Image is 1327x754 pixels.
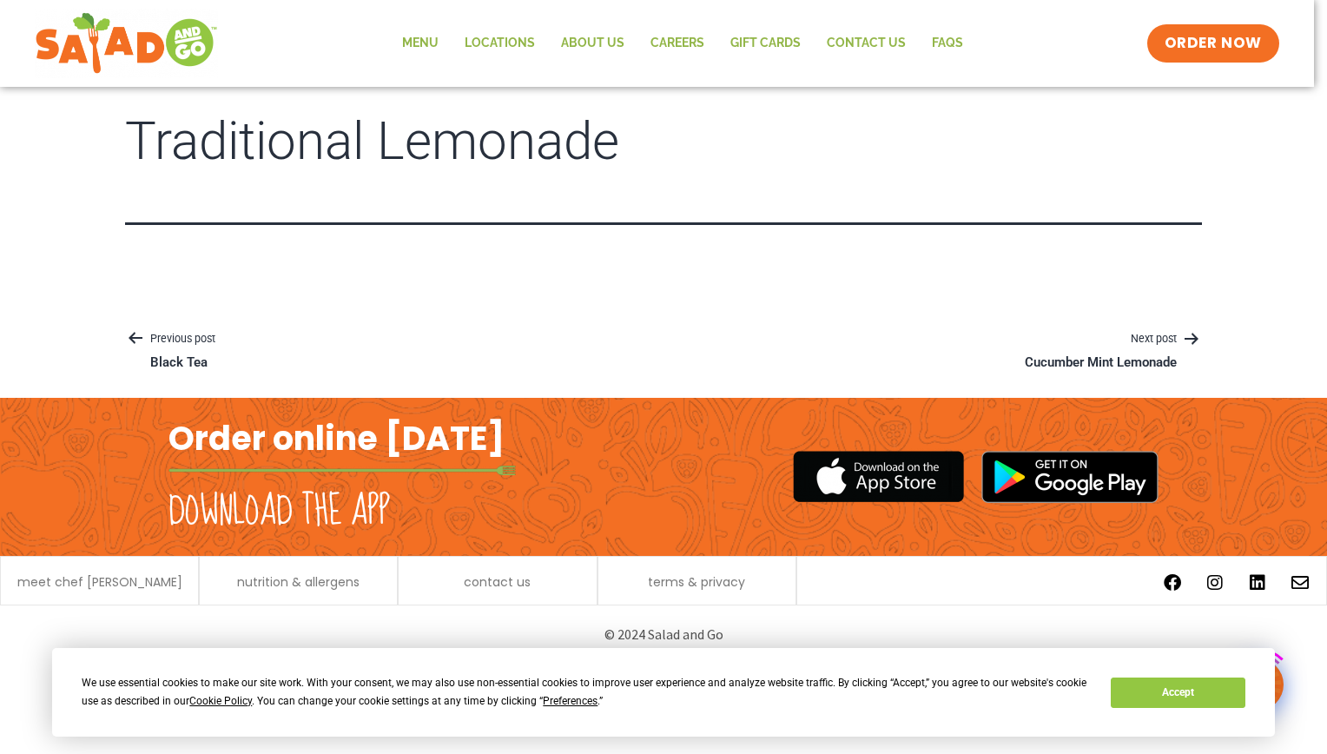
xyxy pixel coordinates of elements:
a: Next postCucumber Mint Lemonade [1000,329,1202,372]
img: new-SAG-logo-768×292 [35,9,218,78]
a: FAQs [919,23,976,63]
span: ORDER NOW [1165,33,1262,54]
div: We use essential cookies to make our site work. With your consent, we may also use non-essential ... [82,674,1090,711]
nav: Posts [125,329,1202,372]
span: Cookie Policy [189,695,252,707]
p: Cucumber Mint Lemonade [1025,354,1177,372]
div: Cookie Consent Prompt [52,648,1275,737]
img: google_play [981,451,1159,503]
a: Previous postBlack Tea [125,329,233,372]
a: Careers [637,23,717,63]
a: meet chef [PERSON_NAME] [17,576,182,588]
h2: Download the app [168,487,390,536]
p: © 2024 Salad and Go [177,623,1150,646]
img: fork [168,466,516,475]
a: nutrition & allergens [237,576,360,588]
a: contact us [464,576,531,588]
span: Preferences [543,695,597,707]
a: Locations [452,23,548,63]
img: appstore [793,448,964,505]
p: Next post [1000,329,1202,350]
a: Contact Us [814,23,919,63]
p: Black Tea [150,354,208,372]
h2: Order online [DATE] [168,417,505,460]
a: ORDER NOW [1147,24,1279,63]
button: Accept [1111,678,1244,708]
a: GIFT CARDS [717,23,814,63]
a: terms & privacy [648,576,745,588]
a: Menu [389,23,452,63]
h1: Traditional Lemonade [125,113,1202,170]
a: About Us [548,23,637,63]
nav: Menu [389,23,976,63]
p: Previous post [125,329,233,350]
